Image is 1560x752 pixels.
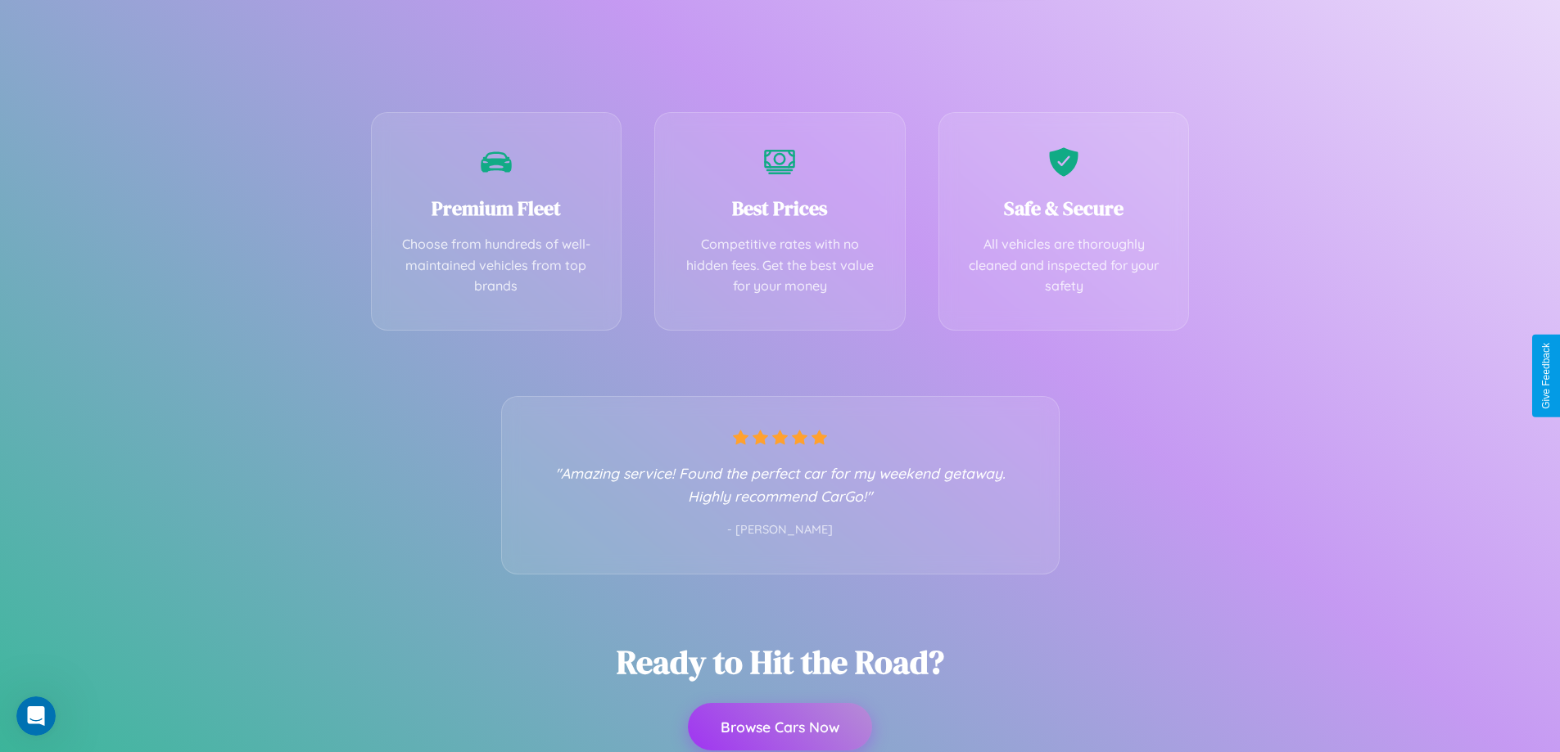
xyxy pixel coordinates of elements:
[396,234,597,297] p: Choose from hundreds of well-maintained vehicles from top brands
[680,195,880,222] h3: Best Prices
[16,696,56,736] iframe: Intercom live chat
[964,195,1164,222] h3: Safe & Secure
[1540,343,1552,409] div: Give Feedback
[396,195,597,222] h3: Premium Fleet
[535,520,1026,541] p: - [PERSON_NAME]
[535,462,1026,507] p: "Amazing service! Found the perfect car for my weekend getaway. Highly recommend CarGo!"
[617,640,944,684] h2: Ready to Hit the Road?
[688,703,872,750] button: Browse Cars Now
[680,234,880,297] p: Competitive rates with no hidden fees. Get the best value for your money
[964,234,1164,297] p: All vehicles are thoroughly cleaned and inspected for your safety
